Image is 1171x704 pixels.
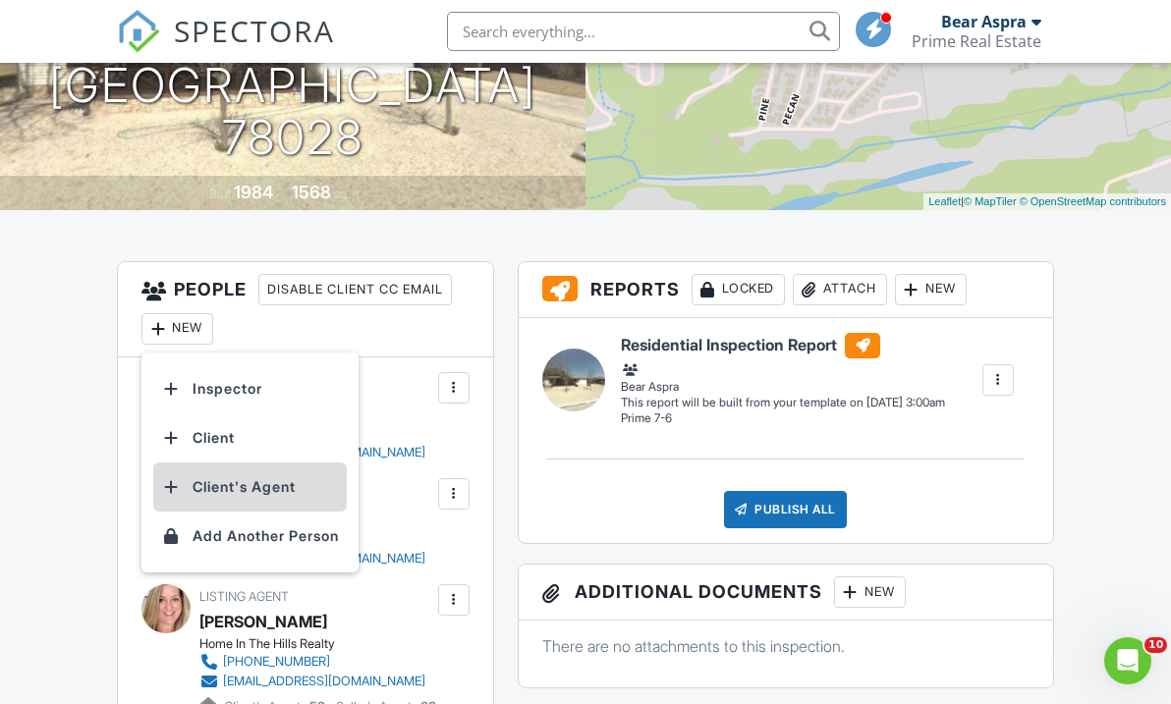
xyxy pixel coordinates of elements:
h3: Reports [519,262,1053,318]
h6: Residential Inspection Report [621,333,945,358]
div: Bear Aspra [621,359,945,395]
div: Prime Real Estate [912,31,1041,51]
div: New [141,313,213,345]
span: sq. ft. [334,187,362,201]
a: [PHONE_NUMBER] [199,652,425,672]
div: Disable Client CC Email [258,274,452,305]
a: © MapTiler [964,195,1017,207]
div: Home In The Hills Realty [199,636,441,652]
div: This report will be built from your template on [DATE] 3:00am [621,395,945,410]
input: Search everything... [447,12,840,51]
div: 1984 [234,182,273,202]
a: Leaflet [928,195,961,207]
div: New [834,576,906,608]
div: [PHONE_NUMBER] [223,654,330,670]
a: [PERSON_NAME] [199,607,327,636]
div: Attach [793,274,887,305]
img: The Best Home Inspection Software - Spectora [117,10,160,53]
p: There are no attachments to this inspection. [542,635,1030,657]
a: © OpenStreetMap contributors [1020,195,1166,207]
div: [EMAIL_ADDRESS][DOMAIN_NAME] [223,674,425,689]
div: | [923,193,1171,210]
div: Locked [692,274,785,305]
span: SPECTORA [174,10,335,51]
iframe: Intercom live chat [1104,637,1151,684]
a: [EMAIL_ADDRESS][DOMAIN_NAME] [199,672,425,691]
span: Listing Agent [199,589,289,604]
span: 10 [1144,637,1167,653]
h3: People [118,262,492,357]
div: 1568 [292,182,331,202]
h3: Additional Documents [519,565,1053,621]
span: Built [209,187,231,201]
div: Prime 7-6 [621,410,945,427]
div: Publish All [724,491,847,528]
div: New [895,274,967,305]
a: SPECTORA [117,27,335,68]
div: Bear Aspra [941,12,1027,31]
